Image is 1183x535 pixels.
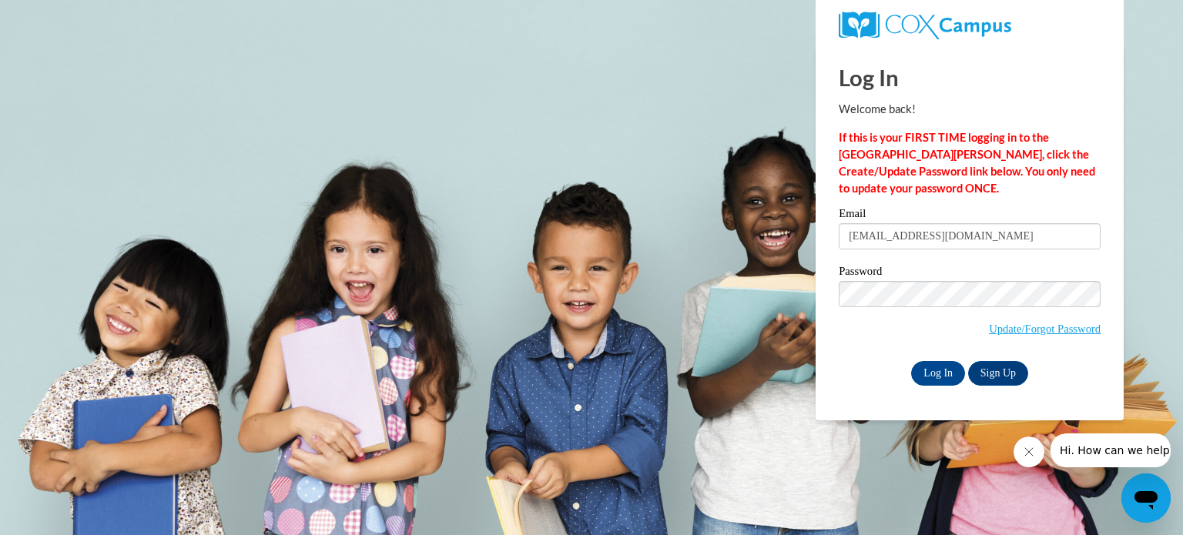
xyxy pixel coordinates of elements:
[839,131,1095,195] strong: If this is your FIRST TIME logging in to the [GEOGRAPHIC_DATA][PERSON_NAME], click the Create/Upd...
[1121,473,1171,523] iframe: Button to launch messaging window
[911,361,965,386] input: Log In
[9,11,125,23] span: Hi. How can we help?
[839,12,1101,39] a: COX Campus
[968,361,1028,386] a: Sign Up
[839,62,1101,93] h1: Log In
[1014,436,1044,467] iframe: Close message
[839,101,1101,118] p: Welcome back!
[839,12,1011,39] img: COX Campus
[839,208,1101,223] label: Email
[989,323,1101,335] a: Update/Forgot Password
[839,266,1101,281] label: Password
[1051,433,1171,467] iframe: Message from company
